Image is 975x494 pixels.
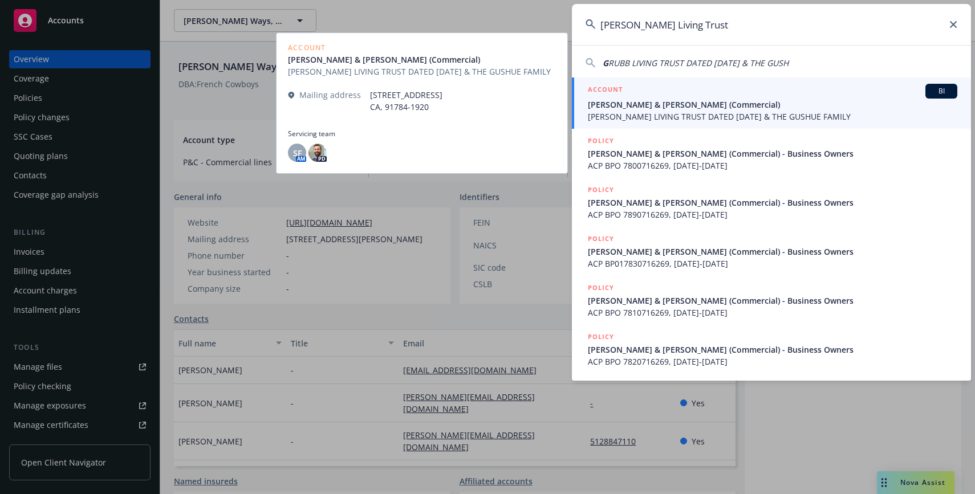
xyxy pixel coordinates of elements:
[588,209,957,221] span: ACP BPO 7890716269, [DATE]-[DATE]
[588,246,957,258] span: [PERSON_NAME] & [PERSON_NAME] (Commercial) - Business Owners
[588,197,957,209] span: [PERSON_NAME] & [PERSON_NAME] (Commercial) - Business Owners
[588,295,957,307] span: [PERSON_NAME] & [PERSON_NAME] (Commercial) - Business Owners
[588,99,957,111] span: [PERSON_NAME] & [PERSON_NAME] (Commercial)
[572,227,971,276] a: POLICY[PERSON_NAME] & [PERSON_NAME] (Commercial) - Business OwnersACP BP017830716269, [DATE]-[DATE]
[588,184,614,195] h5: POLICY
[588,84,623,97] h5: ACCOUNT
[588,233,614,244] h5: POLICY
[603,58,608,68] span: G
[588,331,614,342] h5: POLICY
[588,111,957,123] span: [PERSON_NAME] LIVING TRUST DATED [DATE] & THE GUSHUE FAMILY
[588,148,957,160] span: [PERSON_NAME] & [PERSON_NAME] (Commercial) - Business Owners
[588,356,957,368] span: ACP BPO 7820716269, [DATE]-[DATE]
[588,282,614,293] h5: POLICY
[572,325,971,374] a: POLICY[PERSON_NAME] & [PERSON_NAME] (Commercial) - Business OwnersACP BPO 7820716269, [DATE]-[DATE]
[572,4,971,45] input: Search...
[588,307,957,319] span: ACP BPO 7810716269, [DATE]-[DATE]
[588,344,957,356] span: [PERSON_NAME] & [PERSON_NAME] (Commercial) - Business Owners
[572,77,971,129] a: ACCOUNTBI[PERSON_NAME] & [PERSON_NAME] (Commercial)[PERSON_NAME] LIVING TRUST DATED [DATE] & THE ...
[608,58,789,68] span: RUBB LIVING TRUST DATED [DATE] & THE GUSH
[588,135,614,146] h5: POLICY
[572,129,971,178] a: POLICY[PERSON_NAME] & [PERSON_NAME] (Commercial) - Business OwnersACP BPO 7800716269, [DATE]-[DATE]
[572,276,971,325] a: POLICY[PERSON_NAME] & [PERSON_NAME] (Commercial) - Business OwnersACP BPO 7810716269, [DATE]-[DATE]
[588,258,957,270] span: ACP BP017830716269, [DATE]-[DATE]
[588,160,957,172] span: ACP BPO 7800716269, [DATE]-[DATE]
[930,86,953,96] span: BI
[572,178,971,227] a: POLICY[PERSON_NAME] & [PERSON_NAME] (Commercial) - Business OwnersACP BPO 7890716269, [DATE]-[DATE]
